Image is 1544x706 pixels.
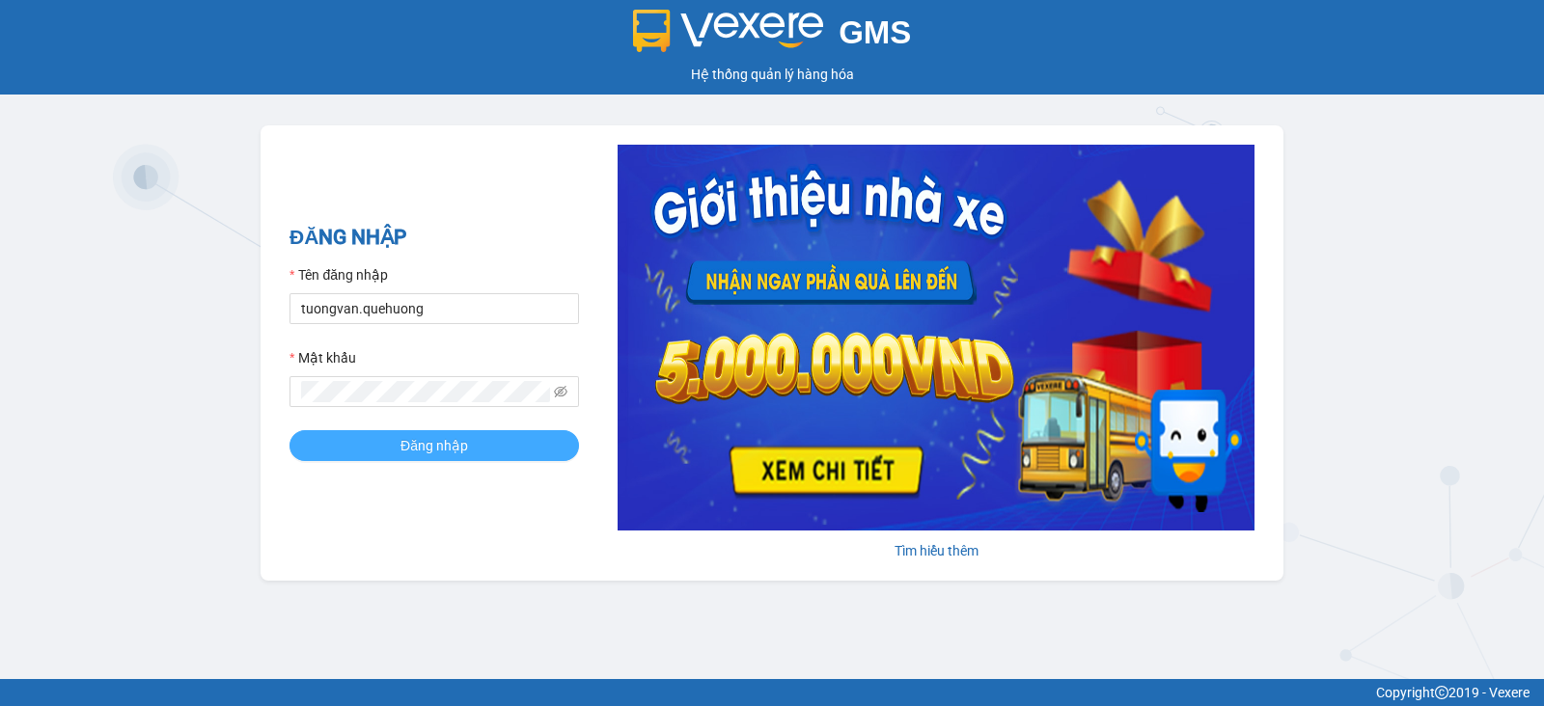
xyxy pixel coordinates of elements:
[633,10,824,52] img: logo 2
[400,435,468,456] span: Đăng nhập
[618,145,1254,530] img: banner-0
[14,682,1530,703] div: Copyright 2019 - Vexere
[554,385,567,398] span: eye-invisible
[289,293,579,324] input: Tên đăng nhập
[618,540,1254,561] div: Tìm hiểu thêm
[633,29,912,44] a: GMS
[289,430,579,461] button: Đăng nhập
[289,264,388,285] label: Tên đăng nhập
[289,222,579,254] h2: ĐĂNG NHẬP
[5,64,1539,85] div: Hệ thống quản lý hàng hóa
[289,347,356,368] label: Mật khẩu
[1435,686,1448,699] span: copyright
[301,381,550,402] input: Mật khẩu
[839,14,911,50] span: GMS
